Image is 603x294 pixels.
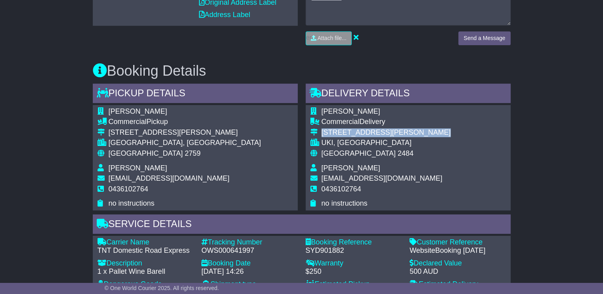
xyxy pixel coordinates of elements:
span: 0436102764 [109,185,148,193]
div: WebsiteBooking [DATE] [410,246,506,255]
span: Commercial [109,118,147,126]
div: Estimated Pickup [306,280,402,289]
span: [GEOGRAPHIC_DATA] [322,149,396,157]
div: [DATE] 14:26 [201,267,298,276]
div: Pickup Details [93,84,298,105]
div: Warranty [306,259,402,268]
span: [GEOGRAPHIC_DATA] [109,149,183,157]
span: [PERSON_NAME] [109,164,167,172]
span: 2759 [185,149,201,157]
span: [PERSON_NAME] [322,107,380,115]
div: Pickup [109,118,261,126]
div: Shipment type [201,280,298,289]
div: TNT Domestic Road Express [98,246,194,255]
h3: Booking Details [93,63,511,79]
div: 1 x Pallet Wine Barell [98,267,194,276]
div: Carrier Name [98,238,194,247]
div: Service Details [93,214,511,236]
div: 500 AUD [410,267,506,276]
div: Delivery Details [306,84,511,105]
div: Tracking Number [201,238,298,247]
div: [STREET_ADDRESS][PERSON_NAME] [322,128,451,137]
span: [EMAIL_ADDRESS][DOMAIN_NAME] [322,174,442,182]
div: Dangerous Goods [98,280,194,289]
div: Declared Value [410,259,506,268]
span: Commercial [322,118,360,126]
span: 2484 [398,149,413,157]
span: [PERSON_NAME] [322,164,380,172]
span: [PERSON_NAME] [109,107,167,115]
div: [GEOGRAPHIC_DATA], [GEOGRAPHIC_DATA] [109,139,261,147]
div: Booking Reference [306,238,402,247]
div: Description [98,259,194,268]
div: SYD901882 [306,246,402,255]
a: Address Label [199,11,250,19]
span: no instructions [109,199,155,207]
span: 0436102764 [322,185,361,193]
div: Booking Date [201,259,298,268]
span: [EMAIL_ADDRESS][DOMAIN_NAME] [109,174,230,182]
div: [STREET_ADDRESS][PERSON_NAME] [109,128,261,137]
div: Estimated Delivery [410,280,506,289]
div: Customer Reference [410,238,506,247]
div: OWS000641997 [201,246,298,255]
span: no instructions [322,199,368,207]
div: UKI, [GEOGRAPHIC_DATA] [322,139,451,147]
button: Send a Message [458,31,510,45]
span: © One World Courier 2025. All rights reserved. [105,285,219,291]
div: Delivery [322,118,451,126]
div: $250 [306,267,402,276]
